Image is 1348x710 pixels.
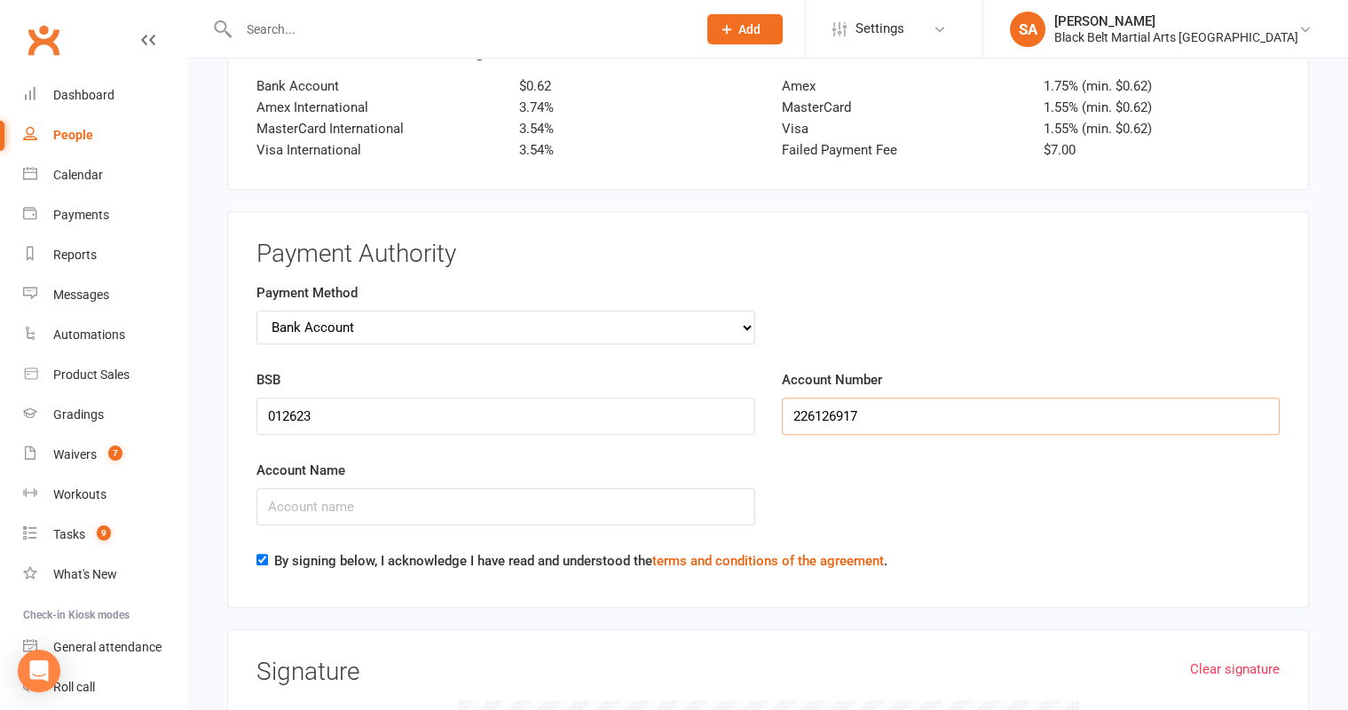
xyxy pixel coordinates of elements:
[53,128,93,142] div: People
[243,75,506,97] div: Bank Account
[53,527,85,541] div: Tasks
[21,18,66,62] a: Clubworx
[23,275,187,315] a: Messages
[97,525,111,540] span: 9
[769,75,1031,97] div: Amex
[769,97,1031,118] div: MasterCard
[23,395,187,435] a: Gradings
[256,282,358,304] label: Payment Method
[506,118,769,139] div: 3.54%
[23,195,187,235] a: Payments
[53,288,109,302] div: Messages
[18,650,60,692] div: Open Intercom Messenger
[256,659,1280,686] h3: Signature
[53,487,106,501] div: Workouts
[256,369,280,390] label: BSB
[23,235,187,275] a: Reports
[256,488,755,525] input: Account name
[23,355,187,395] a: Product Sales
[1030,118,1293,139] div: 1.55% (min. $0.62)
[1054,13,1298,29] div: [PERSON_NAME]
[23,475,187,515] a: Workouts
[1190,659,1280,680] a: Clear signature
[108,446,122,461] span: 7
[53,447,97,461] div: Waivers
[53,208,109,222] div: Payments
[707,14,783,44] button: Add
[1030,75,1293,97] div: 1.75% (min. $0.62)
[782,398,1281,435] input: Account number
[1030,97,1293,118] div: 1.55% (min. $0.62)
[769,139,1031,161] div: Failed Payment Fee
[23,627,187,667] a: General attendance kiosk mode
[256,398,755,435] input: NNNNNN
[233,17,684,42] input: Search...
[53,407,104,422] div: Gradings
[53,367,130,382] div: Product Sales
[23,115,187,155] a: People
[23,155,187,195] a: Calendar
[243,118,506,139] div: MasterCard International
[23,315,187,355] a: Automations
[855,9,904,49] span: Settings
[769,118,1031,139] div: Visa
[23,75,187,115] a: Dashboard
[53,680,95,694] div: Roll call
[274,550,887,572] label: By signing below, I acknowledge I have read and understood the .
[23,435,187,475] a: Waivers 7
[23,667,187,707] a: Roll call
[256,460,345,481] label: Account Name
[243,97,506,118] div: Amex International
[53,327,125,342] div: Automations
[1030,139,1293,161] div: $7.00
[256,241,1280,268] h3: Payment Authority
[23,555,187,595] a: What's New
[506,97,769,118] div: 3.74%
[23,515,187,555] a: Tasks 9
[243,139,506,161] div: Visa International
[652,553,884,569] a: terms and conditions of the agreement
[53,640,162,654] div: General attendance
[53,248,97,262] div: Reports
[53,168,103,182] div: Calendar
[506,139,769,161] div: 3.54%
[53,567,117,581] div: What's New
[782,369,882,390] label: Account Number
[506,75,769,97] div: $0.62
[738,22,761,36] span: Add
[53,88,114,102] div: Dashboard
[1010,12,1045,47] div: SA
[1054,29,1298,45] div: Black Belt Martial Arts [GEOGRAPHIC_DATA]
